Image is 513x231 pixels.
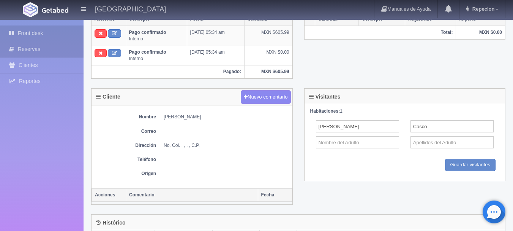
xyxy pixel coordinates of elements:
div: 1 [310,108,500,115]
td: [DATE] 05:34 am [187,46,244,65]
th: MXN $0.00 [456,26,505,39]
h4: [GEOGRAPHIC_DATA] [95,4,166,13]
th: Acciones [92,189,126,202]
h4: Histórico [96,220,126,226]
strong: Habitaciones: [310,108,340,114]
dt: Nombre [95,114,156,120]
td: MXN $605.99 [245,26,292,46]
dt: Dirección [95,142,156,149]
td: Interno [126,46,187,65]
th: Fecha [258,189,292,202]
button: Nuevo comentario [241,90,291,104]
th: Comentario [126,189,258,202]
th: MXN $605.99 [245,65,292,78]
dd: [PERSON_NAME] [164,114,289,120]
b: Pago confirmado [129,30,166,35]
h4: Visitantes [309,94,341,100]
dt: Teléfono [95,156,156,163]
input: Guardar visitantes [445,159,496,171]
input: Apellidos del Adulto [410,136,494,148]
input: Apellidos del Adulto [410,120,494,132]
h4: Cliente [96,94,120,100]
img: Getabed [42,7,68,13]
dd: No, Col. , , , , C.P. [164,142,289,149]
b: Pago confirmado [129,49,166,55]
dt: Correo [95,128,156,135]
td: [DATE] 05:34 am [187,26,244,46]
th: Total: [305,26,456,39]
span: Repecion [470,6,495,12]
td: Interno [126,26,187,46]
dt: Origen [95,170,156,177]
input: Nombre del Adulto [316,120,399,132]
input: Nombre del Adulto [316,136,399,148]
th: Pagado: [92,65,245,78]
img: Getabed [23,2,38,17]
td: MXN $0.00 [245,46,292,65]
